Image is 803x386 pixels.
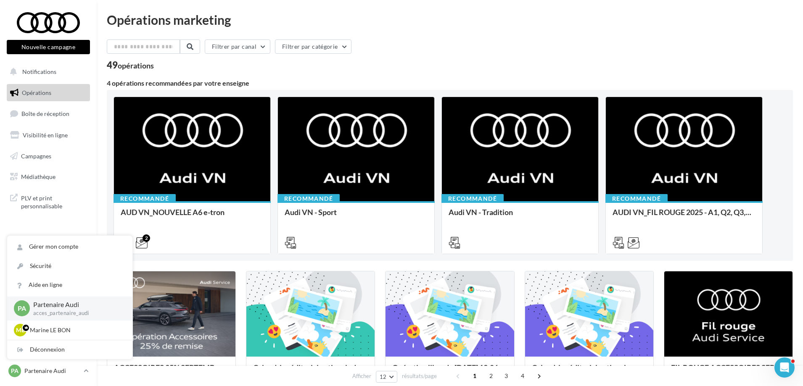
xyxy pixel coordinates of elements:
[22,89,51,96] span: Opérations
[205,39,270,54] button: Filtrer par canal
[107,13,793,26] div: Opérations marketing
[121,208,264,225] div: AUD VN_NOUVELLE A6 e-tron
[7,363,90,379] a: PA Partenaire Audi
[516,369,529,383] span: 4
[253,363,368,380] div: Calendrier éditorial national : du 02.09 au 03.09
[7,276,132,294] a: Aide en ligne
[5,147,92,165] a: Campagnes
[7,40,90,54] button: Nouvelle campagne
[5,189,92,214] a: PLV et print personnalisable
[5,168,92,186] a: Médiathèque
[21,110,69,117] span: Boîte de réception
[143,234,150,242] div: 2
[11,367,18,375] span: PA
[18,304,26,313] span: PA
[7,340,132,359] div: Déconnexion
[613,208,755,225] div: AUDI VN_FIL ROUGE 2025 - A1, Q2, Q3, Q5 et Q4 e-tron
[5,105,92,123] a: Boîte de réception
[277,194,340,203] div: Recommandé
[21,152,51,159] span: Campagnes
[7,257,132,276] a: Sécurité
[21,173,55,180] span: Médiathèque
[107,80,793,87] div: 4 opérations recommandées par votre enseigne
[774,357,795,378] iframe: Intercom live chat
[532,363,647,380] div: Calendrier éditorial national : semaine du 25.08 au 31.08
[114,363,229,380] div: ACCESSOIRES 25% SEPTEMBRE - AUDI SERVICE
[468,369,481,383] span: 1
[23,131,68,139] span: Visibilité en ligne
[441,194,504,203] div: Recommandé
[33,300,119,310] p: Partenaire Audi
[392,363,507,380] div: Opération libre du [DATE] 12:06
[30,326,122,334] p: Marine LE BON
[285,208,428,225] div: Audi VN - Sport
[5,84,92,102] a: Opérations
[352,372,371,380] span: Afficher
[5,126,92,144] a: Visibilité en ligne
[33,310,119,317] p: acces_partenaire_audi
[402,372,437,380] span: résultats/page
[118,62,154,69] div: opérations
[605,194,668,203] div: Recommandé
[7,237,132,256] a: Gérer mon compte
[499,369,513,383] span: 3
[376,371,397,383] button: 12
[380,373,387,380] span: 12
[671,363,786,380] div: FIL ROUGE ACCESSOIRES SEPTEMBRE - AUDI SERVICE
[21,192,87,210] span: PLV et print personnalisable
[107,60,154,70] div: 49
[275,39,351,54] button: Filtrer par catégorie
[24,367,80,375] p: Partenaire Audi
[449,208,592,225] div: Audi VN - Tradition
[16,326,24,334] span: ML
[5,63,88,81] button: Notifications
[484,369,498,383] span: 2
[22,68,56,75] span: Notifications
[114,194,176,203] div: Recommandé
